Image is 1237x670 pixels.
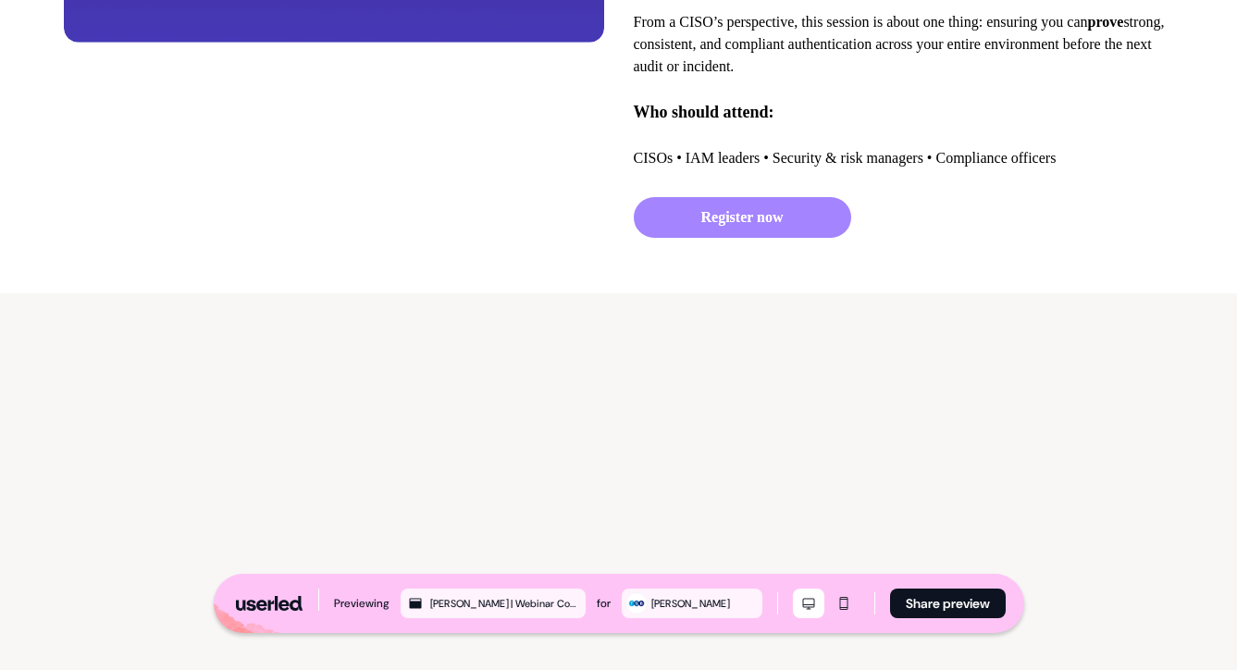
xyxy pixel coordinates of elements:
p: From a CISO’s perspective, this session is about one thing: ensuring you can strong, consistent, ... [634,11,1174,78]
p: CISOs • IAM leaders • Security & risk managers • Compliance officers [634,147,1174,169]
div: for [597,594,611,613]
div: [PERSON_NAME] [651,595,759,612]
button: Share preview [890,589,1006,618]
button: Mobile mode [828,589,860,618]
div: Previewing [334,594,390,613]
strong: prove [1088,14,1124,30]
button: Desktop mode [793,589,824,618]
div: [PERSON_NAME] | Webinar Compliance [430,595,582,612]
button: Register now [634,197,851,238]
span: Who should attend: [634,103,774,121]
